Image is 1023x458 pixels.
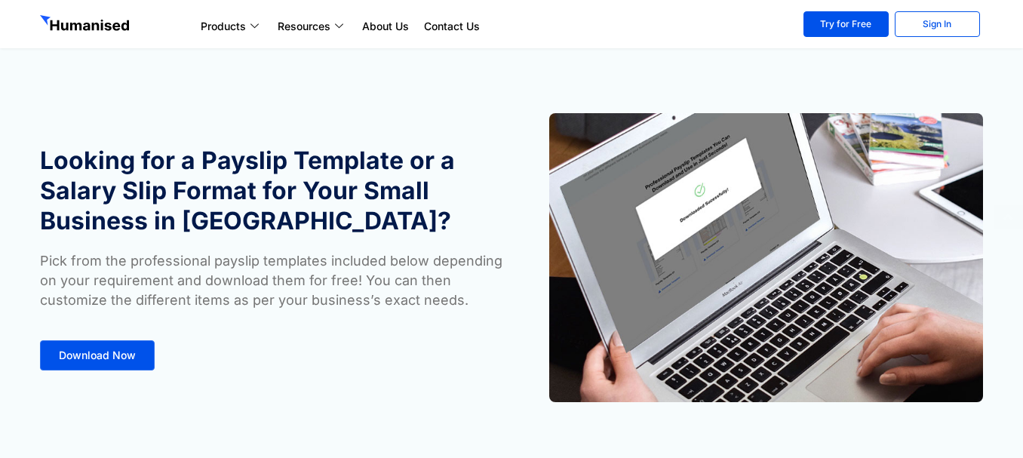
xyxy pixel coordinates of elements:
[40,15,132,35] img: GetHumanised Logo
[59,350,136,361] span: Download Now
[416,17,487,35] a: Contact Us
[270,17,355,35] a: Resources
[40,251,504,310] p: Pick from the professional payslip templates included below depending on your requirement and dow...
[803,11,889,37] a: Try for Free
[355,17,416,35] a: About Us
[40,146,504,236] h1: Looking for a Payslip Template or a Salary Slip Format for Your Small Business in [GEOGRAPHIC_DATA]?
[895,11,980,37] a: Sign In
[40,340,155,370] a: Download Now
[193,17,270,35] a: Products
